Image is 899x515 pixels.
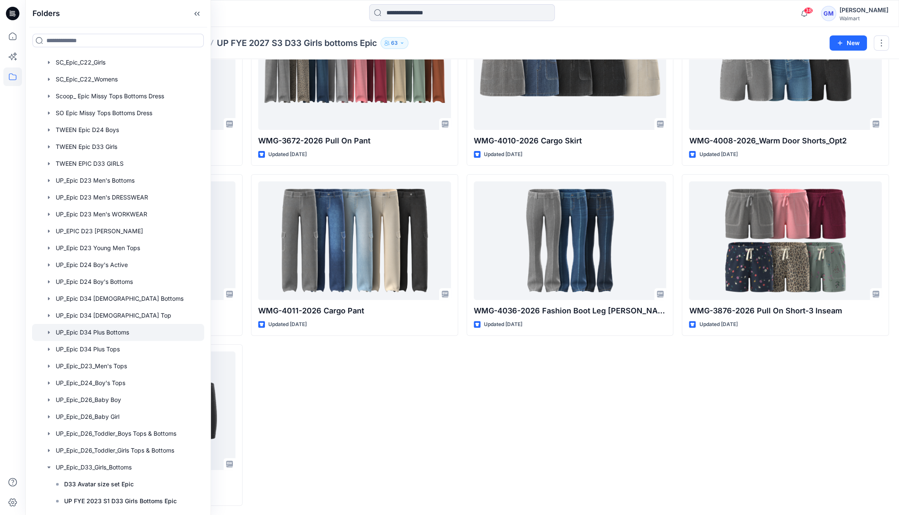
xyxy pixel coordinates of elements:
[689,135,882,147] p: WMG-4008-2026_Warm Door Shorts_Opt2
[217,37,377,49] p: UP FYE 2027 S3 D33 Girls bottoms Epic
[699,150,737,159] p: Updated [DATE]
[268,320,307,329] p: Updated [DATE]
[699,320,737,329] p: Updated [DATE]
[258,305,451,317] p: WMG-4011-2026 Cargo Pant
[474,181,667,300] a: WMG-4036-2026 Fashion Boot Leg Jean
[268,150,307,159] p: Updated [DATE]
[689,305,882,317] p: WMG-3876-2026 Pull On Short-3 Inseam
[258,135,451,147] p: WMG-3672-2026 Pull On Pant
[474,135,667,147] p: WMG-4010-2026 Cargo Skirt
[474,305,667,317] p: WMG-4036-2026 Fashion Boot Leg [PERSON_NAME]
[381,37,408,49] button: 63
[840,5,888,15] div: [PERSON_NAME]
[484,320,522,329] p: Updated [DATE]
[391,38,398,48] p: 63
[474,11,667,130] a: WMG-4010-2026 Cargo Skirt
[821,6,836,21] div: GM
[689,181,882,300] a: WMG-3876-2026 Pull On Short-3 Inseam
[689,11,882,130] a: WMG-4008-2026_Warm Door Shorts_Opt2
[484,150,522,159] p: Updated [DATE]
[258,11,451,130] a: WMG-3672-2026 Pull On Pant
[64,496,177,506] p: UP FYE 2023 S1 D33 Girls Bottoms Epic
[829,35,867,51] button: New
[258,181,451,300] a: WMG-4011-2026 Cargo Pant
[804,7,813,14] span: 38
[840,15,888,22] div: Walmart
[64,479,134,489] p: D33 Avatar size set Epic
